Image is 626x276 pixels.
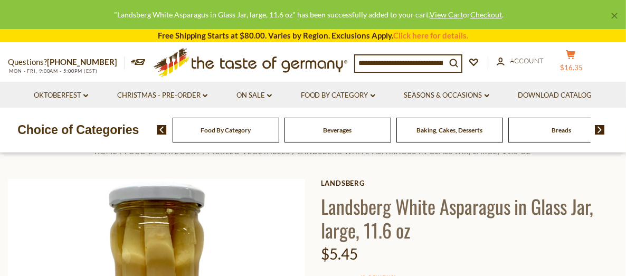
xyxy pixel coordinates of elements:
[555,50,586,76] button: $16.35
[236,90,272,101] a: On Sale
[324,126,352,134] a: Beverages
[298,147,532,156] a: Landsberg White Asparagus in Glass Jar, large, 11.6 oz
[321,179,618,187] a: Landsberg
[611,13,618,19] a: ×
[510,56,544,65] span: Account
[8,55,125,69] p: Questions?
[201,126,251,134] a: Food By Category
[416,126,482,134] a: Baking, Cakes, Desserts
[301,90,375,101] a: Food By Category
[321,245,358,263] span: $5.45
[125,147,201,156] a: Food By Category
[595,125,605,135] img: next arrow
[561,63,583,72] span: $16.35
[157,125,167,135] img: previous arrow
[518,90,592,101] a: Download Catalog
[117,90,207,101] a: Christmas - PRE-ORDER
[552,126,571,134] a: Breads
[207,147,290,156] a: Pickled Vegetables
[8,8,609,21] div: "Landsberg White Asparagus in Glass Jar, large, 11.6 oz" has been successfully added to your cart...
[430,10,463,19] a: View Cart
[47,57,117,66] a: [PHONE_NUMBER]
[470,10,502,19] a: Checkout
[8,68,98,74] span: MON - FRI, 9:00AM - 5:00PM (EST)
[94,147,118,156] a: Home
[393,31,468,40] a: Click here for details.
[34,90,88,101] a: Oktoberfest
[321,194,618,242] h1: Landsberg White Asparagus in Glass Jar, large, 11.6 oz
[404,90,489,101] a: Seasons & Occasions
[497,55,544,67] a: Account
